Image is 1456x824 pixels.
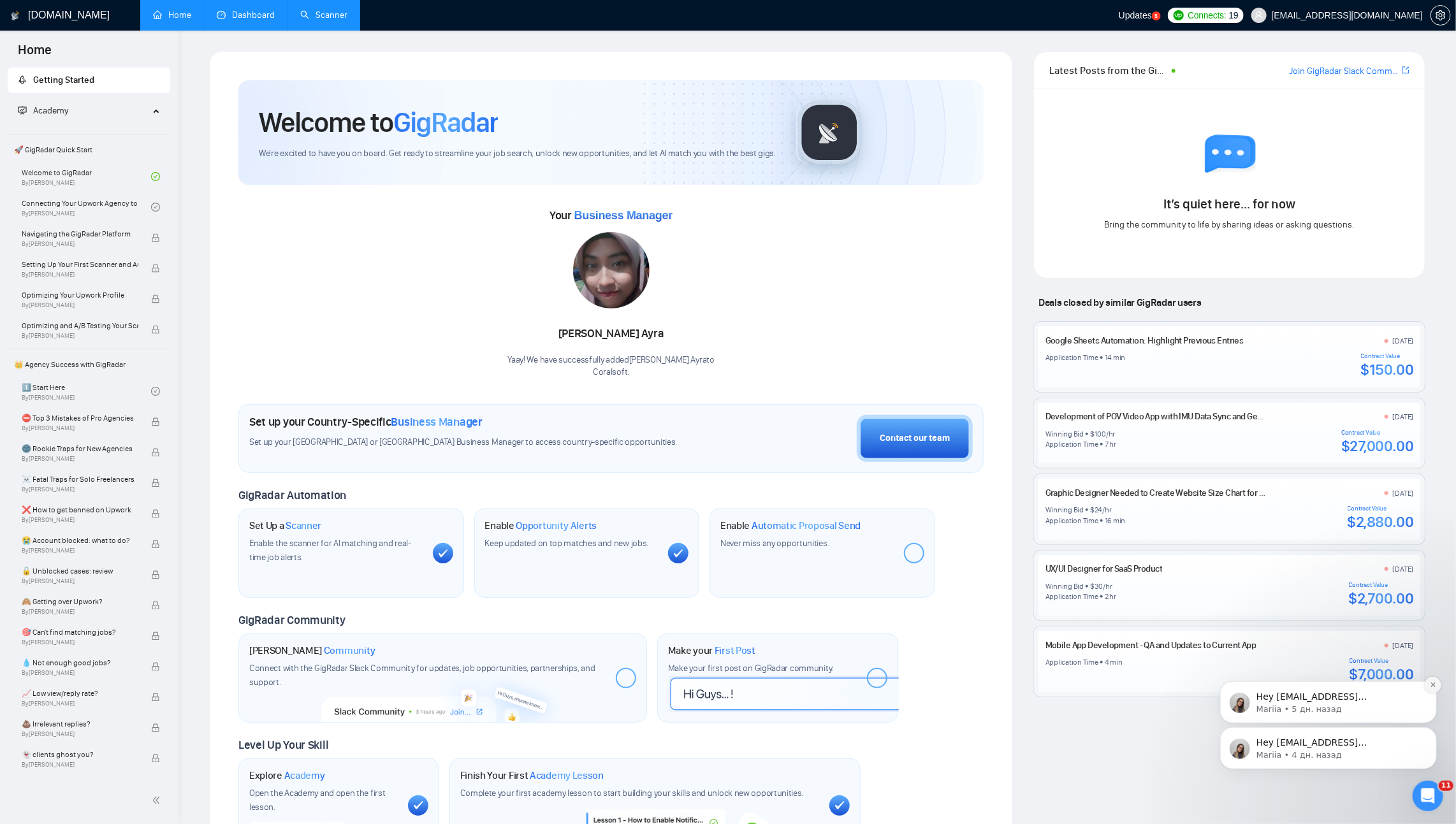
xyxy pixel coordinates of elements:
div: [DATE] [1393,564,1414,574]
span: lock [151,479,160,488]
img: upwork-logo.png [1174,10,1184,20]
span: Community [324,644,375,657]
span: double-left [152,794,164,807]
li: Getting Started [8,68,170,93]
span: lock [151,233,160,242]
span: By [PERSON_NAME] [22,577,138,585]
span: Getting Started [33,75,94,85]
span: Home [8,41,62,68]
span: First Post [715,644,755,657]
span: lock [151,325,160,334]
span: By [PERSON_NAME] [22,424,138,432]
div: 7 hr [1105,439,1116,449]
text: 5 [1155,13,1158,19]
span: By [PERSON_NAME] [22,730,138,738]
span: ⛔ Top 3 Mistakes of Pro Agencies [22,412,138,424]
a: Graphic Designer Needed to Create Website Size Chart for Women's Dress Brand [1045,488,1339,498]
span: lock [151,509,160,518]
span: 🌚 Rookie Traps for New Agencies [22,442,138,455]
span: Deals closed by similar GigRadar users [1033,291,1206,314]
span: By [PERSON_NAME] [22,271,138,278]
span: lock [151,632,160,640]
div: 16 min [1105,516,1126,526]
span: By [PERSON_NAME] [22,332,138,340]
div: 14 min [1105,352,1126,363]
button: Contact our team [857,415,973,462]
span: By [PERSON_NAME] [22,639,138,646]
a: 1️⃣ Start HereBy[PERSON_NAME] [22,377,151,405]
button: setting [1431,5,1451,25]
div: Contract Value [1361,352,1414,360]
span: user [1255,11,1263,20]
h1: Enable [720,519,861,532]
span: GigRadar Automation [238,488,346,502]
span: 🙈 Getting over Upwork? [22,595,138,608]
div: Contract Value [1348,505,1414,512]
span: Navigating the GigRadar Platform [22,228,138,240]
div: Winning Bid [1045,505,1084,515]
div: [DATE] [1393,412,1414,422]
a: Mobile App Development - QA and Updates to Current App [1045,640,1256,651]
span: By [PERSON_NAME] [22,761,138,769]
img: empty chat [1205,134,1256,185]
img: 1698924227594-IMG-20231023-WA0128.jpg [573,232,650,308]
a: Development of POV Video App with IMU Data Sync and Gesture Controls [1045,411,1310,422]
a: dashboardDashboard [217,10,275,20]
span: Setting Up Your First Scanner and Auto-Bidder [22,258,138,271]
span: GigRadar Community [238,613,346,627]
span: Level Up Your Skill [238,738,328,752]
a: Join GigRadar Slack Community [1290,64,1399,78]
div: Contract Value [1349,581,1414,589]
span: lock [151,417,160,426]
span: lock [151,723,160,732]
span: Business Manager [391,415,483,429]
span: By [PERSON_NAME] [22,301,138,309]
div: /hr [1103,581,1112,591]
a: Connecting Your Upwork Agency to GigRadarBy[PERSON_NAME] [22,193,151,221]
span: ❌ How to get banned on Upwork [22,503,138,516]
a: searchScanner [300,10,347,20]
span: 🔓 Unblocked cases: review [22,565,138,577]
div: 30 [1095,581,1103,591]
a: setting [1431,10,1451,20]
div: 2 hr [1105,591,1116,602]
span: check-circle [151,203,160,212]
img: slackcommunity-bg.png [321,663,565,722]
div: Yaay! We have successfully added [PERSON_NAME] Ayra to [507,354,714,379]
iframe: To enrich screen reader interactions, please activate Accessibility in Grammarly extension settings [1201,601,1456,790]
span: Business Manager [574,209,673,222]
div: $2,880.00 [1348,512,1414,531]
span: Your [550,208,673,222]
span: Scanner [286,519,321,532]
span: Academy [33,105,68,116]
span: Academy Lesson [530,769,604,782]
span: Set up your [GEOGRAPHIC_DATA] or [GEOGRAPHIC_DATA] Business Manager to access country-specific op... [249,437,683,449]
span: We're excited to have you on board. Get ready to streamline your job search, unlock new opportuni... [259,148,776,160]
div: 4 min [1105,657,1123,667]
span: By [PERSON_NAME] [22,486,138,493]
div: Winning Bid [1045,429,1084,439]
h1: Enable [485,519,597,532]
span: Make your first post on GigRadar community. [668,663,834,674]
span: 🚀 GigRadar Quick Start [9,137,169,163]
span: GigRadar [393,105,498,140]
div: Application Time [1045,591,1098,602]
h1: Set Up a [249,519,321,532]
span: It’s quiet here... for now [1163,196,1295,212]
h1: Finish Your First [460,769,604,782]
span: 👻 clients ghost you? [22,748,138,761]
h1: Welcome to [259,105,498,140]
div: $ [1090,581,1095,591]
div: /hr [1103,505,1112,515]
div: $150.00 [1361,360,1414,379]
div: Application Time [1045,352,1098,363]
div: [PERSON_NAME] Ayra [507,323,714,345]
span: lock [151,754,160,763]
span: By [PERSON_NAME] [22,608,138,616]
span: Keep updated on top matches and new jobs. [485,538,649,549]
span: rocket [18,75,27,84]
